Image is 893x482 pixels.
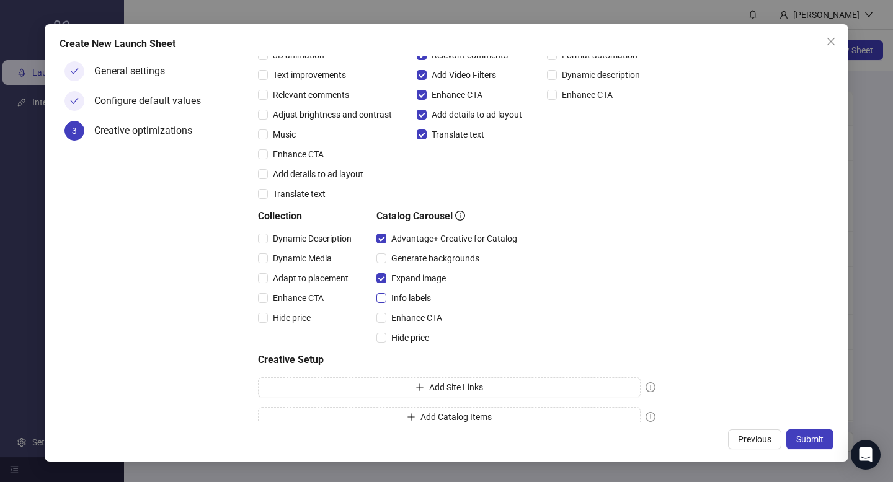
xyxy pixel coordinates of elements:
[94,61,175,81] div: General settings
[455,211,465,221] span: info-circle
[427,128,489,141] span: Translate text
[386,252,484,265] span: Generate backgrounds
[646,382,655,392] span: exclamation-circle
[427,108,527,121] span: Add details to ad layout
[268,271,353,285] span: Adapt to placement
[821,32,841,51] button: Close
[420,412,492,422] span: Add Catalog Items
[376,209,522,224] h5: Catalog Carousel
[94,91,211,111] div: Configure default values
[407,413,415,421] span: plus
[386,232,522,245] span: Advantage+ Creative for Catalog
[386,331,434,344] span: Hide price
[386,291,436,305] span: Info labels
[268,128,301,141] span: Music
[386,311,447,325] span: Enhance CTA
[258,407,641,427] button: Add Catalog Items
[646,412,655,422] span: exclamation-circle
[429,382,483,392] span: Add Site Links
[415,383,424,392] span: plus
[268,167,368,181] span: Add details to ad layout
[557,88,618,102] span: Enhance CTA
[427,68,501,82] span: Add Video Filters
[268,232,357,245] span: Dynamic Description
[851,440,881,470] div: Open Intercom Messenger
[268,147,329,161] span: Enhance CTA
[796,434,824,444] span: Submit
[386,271,451,285] span: Expand image
[427,88,487,102] span: Enhance CTA
[258,209,357,224] h5: Collection
[557,68,645,82] span: Dynamic description
[60,37,833,51] div: Create New Launch Sheet
[728,429,781,449] button: Previous
[268,108,397,121] span: Adjust brightness and contrast
[70,97,79,105] span: check
[826,37,836,46] span: close
[94,121,202,141] div: Creative optimizations
[738,434,771,444] span: Previous
[258,353,655,367] h5: Creative Setup
[268,291,329,305] span: Enhance CTA
[268,252,337,265] span: Dynamic Media
[268,311,316,325] span: Hide price
[268,187,331,201] span: Translate text
[258,377,641,397] button: Add Site Links
[70,67,79,76] span: check
[268,68,351,82] span: Text improvements
[72,126,77,136] span: 3
[268,88,354,102] span: Relevant comments
[786,429,833,449] button: Submit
